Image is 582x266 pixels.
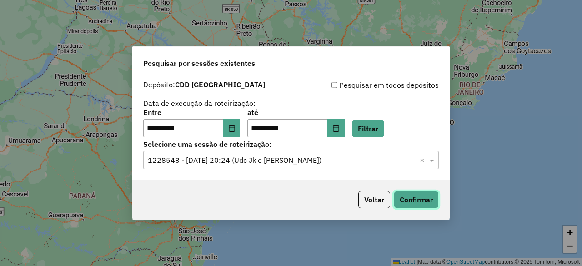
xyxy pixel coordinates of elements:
[143,107,240,118] label: Entre
[223,119,241,137] button: Choose Date
[394,191,439,208] button: Confirmar
[358,191,390,208] button: Voltar
[352,120,384,137] button: Filtrar
[143,58,255,69] span: Pesquisar por sessões existentes
[291,80,439,90] div: Pesquisar em todos depósitos
[143,139,439,150] label: Selecione uma sessão de roteirização:
[143,79,265,90] label: Depósito:
[175,80,265,89] strong: CDD [GEOGRAPHIC_DATA]
[143,98,256,109] label: Data de execução da roteirização:
[327,119,345,137] button: Choose Date
[420,155,427,166] span: Clear all
[247,107,344,118] label: até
